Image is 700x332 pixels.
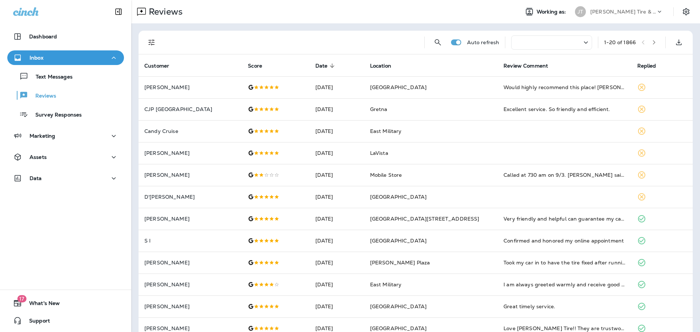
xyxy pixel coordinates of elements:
span: [GEOGRAPHIC_DATA] [370,237,427,244]
p: Auto refresh [467,39,499,45]
span: [GEOGRAPHIC_DATA] [370,194,427,200]
span: Mobile Store [370,172,402,178]
span: [GEOGRAPHIC_DATA][STREET_ADDRESS] [370,215,479,222]
td: [DATE] [310,252,364,274]
div: Would highly recommend this place! Ron was super helpful and got me in and out so quick. Friendly... [503,84,625,91]
div: JT [575,6,586,17]
span: Support [22,318,50,327]
p: Data [30,175,42,181]
button: Data [7,171,124,186]
span: Replied [637,63,656,69]
button: Inbox [7,50,124,65]
div: Excellent service. So friendly and efficient. [503,106,625,113]
span: Review Comment [503,62,557,69]
span: Working as: [537,9,568,15]
span: Customer [144,63,169,69]
p: [PERSON_NAME] [144,325,236,331]
button: Text Messages [7,69,124,84]
td: [DATE] [310,186,364,208]
span: Date [315,62,337,69]
div: I am always greeted warmly and receive good service. The employee, Brooke, is incredibly knowledg... [503,281,625,288]
button: Support [7,313,124,328]
p: [PERSON_NAME] Tire & Auto [590,9,656,15]
button: Search Reviews [431,35,445,50]
td: [DATE] [310,274,364,295]
button: Reviews [7,88,124,103]
td: [DATE] [310,120,364,142]
span: Customer [144,62,179,69]
span: [GEOGRAPHIC_DATA] [370,325,427,332]
span: LaVista [370,150,388,156]
p: [PERSON_NAME] [144,260,236,266]
p: CJP [GEOGRAPHIC_DATA] [144,106,236,112]
p: [PERSON_NAME] [144,216,236,222]
td: [DATE] [310,142,364,164]
p: S I [144,238,236,244]
div: Confirmed and honored my online appointment [503,237,625,244]
button: Assets [7,150,124,164]
span: Review Comment [503,63,548,69]
td: [DATE] [310,164,364,186]
span: 17 [17,295,26,302]
span: Gretna [370,106,388,112]
span: [PERSON_NAME] Plaza [370,259,430,266]
button: Filters [144,35,159,50]
div: Love Jensen Tire!! They are trustworthy and never try to make me pay for services I do not need. ... [503,325,625,332]
p: [PERSON_NAME] [144,172,236,178]
span: [GEOGRAPHIC_DATA] [370,303,427,310]
button: Survey Responses [7,107,124,122]
p: Dashboard [29,34,57,39]
p: Survey Responses [28,112,82,119]
button: Marketing [7,129,124,143]
td: [DATE] [310,76,364,98]
span: Location [370,62,401,69]
span: [GEOGRAPHIC_DATA] [370,84,427,91]
p: Marketing [30,133,55,139]
p: Text Messages [28,74,73,81]
p: Reviews [146,6,183,17]
span: East Military [370,281,402,288]
p: D'[PERSON_NAME] [144,194,236,200]
div: 1 - 20 of 1866 [604,39,636,45]
span: Date [315,63,328,69]
p: Inbox [30,55,43,61]
td: [DATE] [310,295,364,317]
span: Score [248,63,262,69]
div: Great timely service. [503,303,625,310]
button: Settings [680,5,693,18]
span: Score [248,62,272,69]
p: [PERSON_NAME] [144,282,236,287]
p: [PERSON_NAME] [144,304,236,309]
span: Location [370,63,391,69]
span: East Military [370,128,402,134]
div: Took my car in to have the tire fixed after running over a nail. They got it right in, was a shor... [503,259,625,266]
span: Replied [637,62,666,69]
div: Very friendly and helpful can guarantee my car is in good hands. Thank you Jensen Tire and Auto [503,215,625,222]
p: [PERSON_NAME] [144,84,236,90]
span: What's New [22,300,60,309]
td: [DATE] [310,98,364,120]
button: Dashboard [7,29,124,44]
div: Called at 730 am on 9/3. Person said the guy would be leaving and should be there in an hour. 2 a... [503,171,625,179]
p: Assets [30,154,47,160]
td: [DATE] [310,230,364,252]
p: Reviews [28,93,56,100]
button: Collapse Sidebar [108,4,129,19]
button: Export as CSV [672,35,686,50]
button: 17What's New [7,296,124,310]
p: Candy Cruise [144,128,236,134]
p: [PERSON_NAME] [144,150,236,156]
td: [DATE] [310,208,364,230]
